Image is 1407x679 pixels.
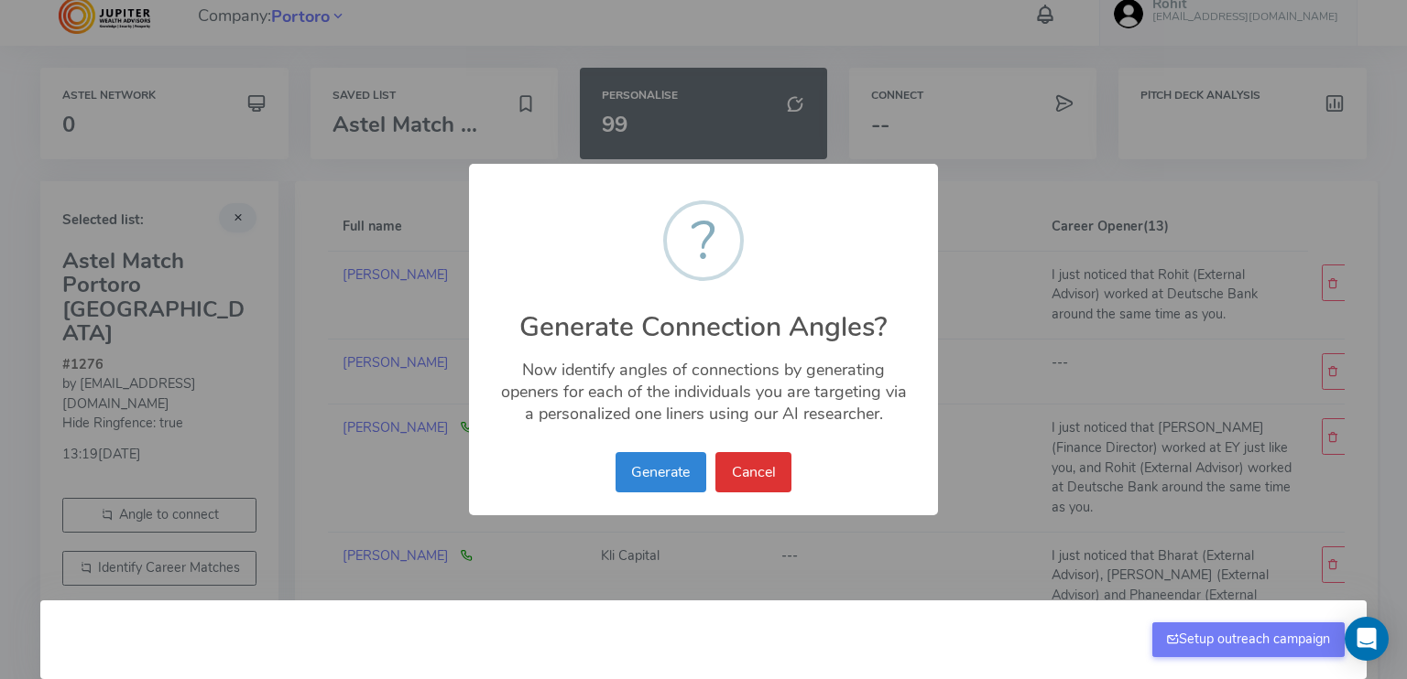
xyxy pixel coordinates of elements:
div: ? [692,204,716,277]
div: Now identify angles of connections by generating openers for each of the individuals you are targ... [469,342,938,429]
div: Open Intercom Messenger [1345,617,1389,661]
button: Generate [616,452,706,492]
h2: Generate Connection Angles? [469,290,938,342]
button: Setup outreach campaign [1152,622,1345,657]
button: Cancel [715,452,791,492]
